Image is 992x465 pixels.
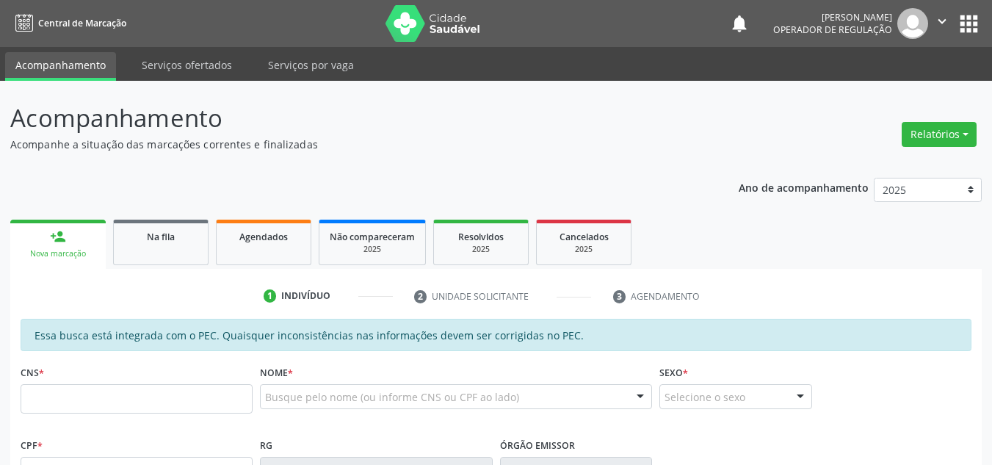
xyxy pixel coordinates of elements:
[444,244,518,255] div: 2025
[10,137,690,152] p: Acompanhe a situação das marcações correntes e finalizadas
[265,389,519,405] span: Busque pelo nome (ou informe CNS ou CPF ao lado)
[5,52,116,81] a: Acompanhamento
[659,361,688,384] label: Sexo
[147,231,175,243] span: Na fila
[956,11,982,37] button: apps
[239,231,288,243] span: Agendados
[330,231,415,243] span: Não compareceram
[38,17,126,29] span: Central de Marcação
[928,8,956,39] button: 
[500,434,575,457] label: Órgão emissor
[260,434,272,457] label: RG
[330,244,415,255] div: 2025
[281,289,330,303] div: Indivíduo
[131,52,242,78] a: Serviços ofertados
[665,389,745,405] span: Selecione o sexo
[21,248,95,259] div: Nova marcação
[458,231,504,243] span: Resolvidos
[260,361,293,384] label: Nome
[10,100,690,137] p: Acompanhamento
[21,319,971,351] div: Essa busca está integrada com o PEC. Quaisquer inconsistências nas informações devem ser corrigid...
[739,178,869,196] p: Ano de acompanhamento
[264,289,277,303] div: 1
[902,122,977,147] button: Relatórios
[258,52,364,78] a: Serviços por vaga
[729,13,750,34] button: notifications
[21,361,44,384] label: CNS
[773,24,892,36] span: Operador de regulação
[560,231,609,243] span: Cancelados
[773,11,892,24] div: [PERSON_NAME]
[934,13,950,29] i: 
[50,228,66,245] div: person_add
[547,244,620,255] div: 2025
[897,8,928,39] img: img
[10,11,126,35] a: Central de Marcação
